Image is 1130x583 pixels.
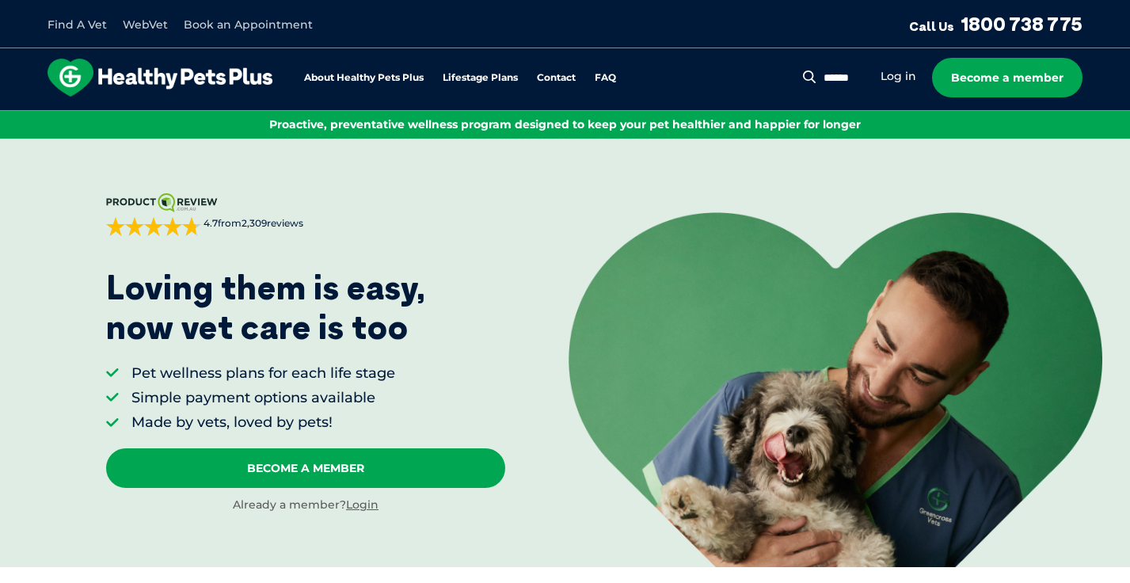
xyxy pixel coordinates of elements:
a: Contact [537,73,576,83]
div: Already a member? [106,497,505,513]
p: Loving them is easy, now vet care is too [106,268,426,348]
a: Book an Appointment [184,17,313,32]
img: hpp-logo [48,59,272,97]
a: Lifestage Plans [443,73,518,83]
img: <p>Loving them is easy, <br /> now vet care is too</p> [569,212,1101,567]
a: 4.7from2,309reviews [106,193,505,236]
li: Pet wellness plans for each life stage [131,364,395,383]
a: Call Us1800 738 775 [909,12,1082,36]
strong: 4.7 [204,217,218,229]
a: FAQ [595,73,616,83]
a: Log in [881,69,916,84]
li: Simple payment options available [131,388,395,408]
li: Made by vets, loved by pets! [131,413,395,432]
a: Become A Member [106,448,505,488]
a: Become a member [932,58,1082,97]
button: Search [800,69,820,85]
span: Call Us [909,18,954,34]
a: Find A Vet [48,17,107,32]
span: from [201,217,303,231]
div: 4.7 out of 5 stars [106,217,201,236]
a: Login [346,497,379,512]
span: 2,309 reviews [242,217,303,229]
a: About Healthy Pets Plus [304,73,424,83]
a: WebVet [123,17,168,32]
span: Proactive, preventative wellness program designed to keep your pet healthier and happier for longer [269,117,861,131]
